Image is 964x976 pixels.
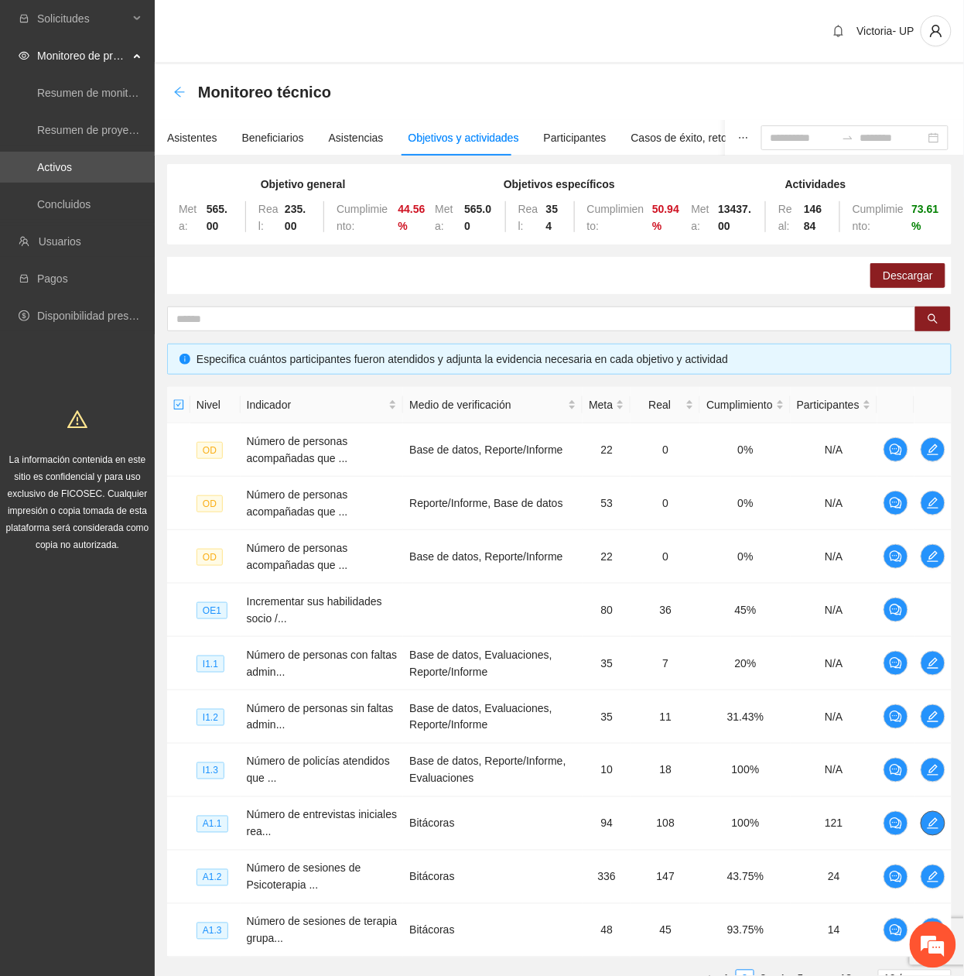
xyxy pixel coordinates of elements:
[631,129,796,146] div: Casos de éxito, retos y obstáculos
[583,423,631,477] td: 22
[247,755,390,785] span: Número de policías atendidos que ...
[37,3,128,34] span: Solicitudes
[797,396,860,413] span: Participantes
[631,530,700,584] td: 0
[631,851,700,904] td: 147
[921,550,945,563] span: edit
[791,797,877,851] td: 121
[921,918,945,943] button: edit
[37,124,203,136] a: Resumen de proyectos aprobados
[884,704,908,729] button: comment
[700,584,791,637] td: 45%
[884,544,908,569] button: comment
[791,744,877,797] td: N/A
[631,904,700,957] td: 45
[37,161,72,173] a: Activos
[285,203,306,232] strong: 235.00
[921,544,945,569] button: edit
[179,203,197,232] span: Meta:
[247,595,382,625] span: Incrementar sus habilidades socio /...
[207,203,227,232] strong: 565.00
[409,129,519,146] div: Objetivos y actividades
[921,15,952,46] button: user
[67,409,87,430] span: warning
[247,488,348,518] span: Número de personas acompañadas que ...
[261,178,346,190] strong: Objetivo general
[247,916,398,945] span: Número de sesiones de terapia grupa...
[247,435,348,464] span: Número de personas acompañadas que ...
[826,19,851,43] button: bell
[631,797,700,851] td: 108
[631,744,700,797] td: 18
[921,443,945,456] span: edit
[884,598,908,622] button: comment
[921,871,945,883] span: edit
[37,310,169,322] a: Disponibilidad presupuestal
[652,203,679,232] strong: 50.94 %
[884,865,908,889] button: comment
[583,477,631,530] td: 53
[403,530,583,584] td: Base de datos, Reporte/Informe
[19,50,29,61] span: eye
[921,758,945,783] button: edit
[197,351,939,368] div: Especifica cuántos participantes fueron atendidos y adjunta la evidencia necesaria en cada objeti...
[8,423,295,477] textarea: Escriba su mensaje y pulse “Intro”
[583,584,631,637] td: 80
[37,198,91,211] a: Concluidos
[6,454,149,550] span: La información contenida en este sitio es confidencial y para uso exclusivo de FICOSEC. Cualquier...
[258,203,279,232] span: Real:
[403,637,583,690] td: Base de datos, Evaluaciones, Reporte/Informe
[197,549,223,566] span: OD
[583,690,631,744] td: 35
[403,797,583,851] td: Bitácoras
[37,272,68,285] a: Pagos
[173,86,186,99] div: Back
[857,25,914,37] span: Victoria- UP
[403,387,583,423] th: Medio de verificación
[583,637,631,690] td: 35
[403,690,583,744] td: Base de datos, Evaluaciones, Reporte/Informe
[921,817,945,830] span: edit
[884,651,908,676] button: comment
[700,690,791,744] td: 31.43%
[912,203,939,232] strong: 73.61 %
[791,530,877,584] td: N/A
[247,649,398,678] span: Número de personas con faltas admin...
[80,79,260,99] div: Chatee con nosotros ahora
[631,584,700,637] td: 36
[173,86,186,98] span: arrow-left
[631,387,700,423] th: Real
[791,387,877,423] th: Participantes
[403,423,583,477] td: Base de datos, Reporte/Informe
[583,851,631,904] td: 336
[583,744,631,797] td: 10
[921,704,945,729] button: edit
[921,437,945,462] button: edit
[791,851,877,904] td: 24
[637,396,682,413] span: Real
[791,423,877,477] td: N/A
[197,495,223,512] span: OD
[403,744,583,797] td: Base de datos, Reporte/Informe, Evaluaciones
[398,203,425,232] strong: 44.56 %
[791,477,877,530] td: N/A
[247,702,394,731] span: Número de personas sin faltas admin...
[197,602,227,619] span: OE1
[583,904,631,957] td: 48
[870,263,945,288] button: Descargar
[197,923,228,940] span: A1.3
[504,178,615,190] strong: Objetivos específicos
[791,690,877,744] td: N/A
[403,477,583,530] td: Reporte/Informe, Base de datos
[884,758,908,783] button: comment
[337,203,388,232] span: Cumplimiento:
[247,542,348,571] span: Número de personas acompañadas que ...
[700,423,791,477] td: 0%
[700,637,791,690] td: 20%
[409,396,565,413] span: Medio de verificación
[173,399,184,410] span: check-square
[464,203,491,232] strong: 565.00
[804,203,822,232] strong: 14684
[791,637,877,690] td: N/A
[915,306,951,331] button: search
